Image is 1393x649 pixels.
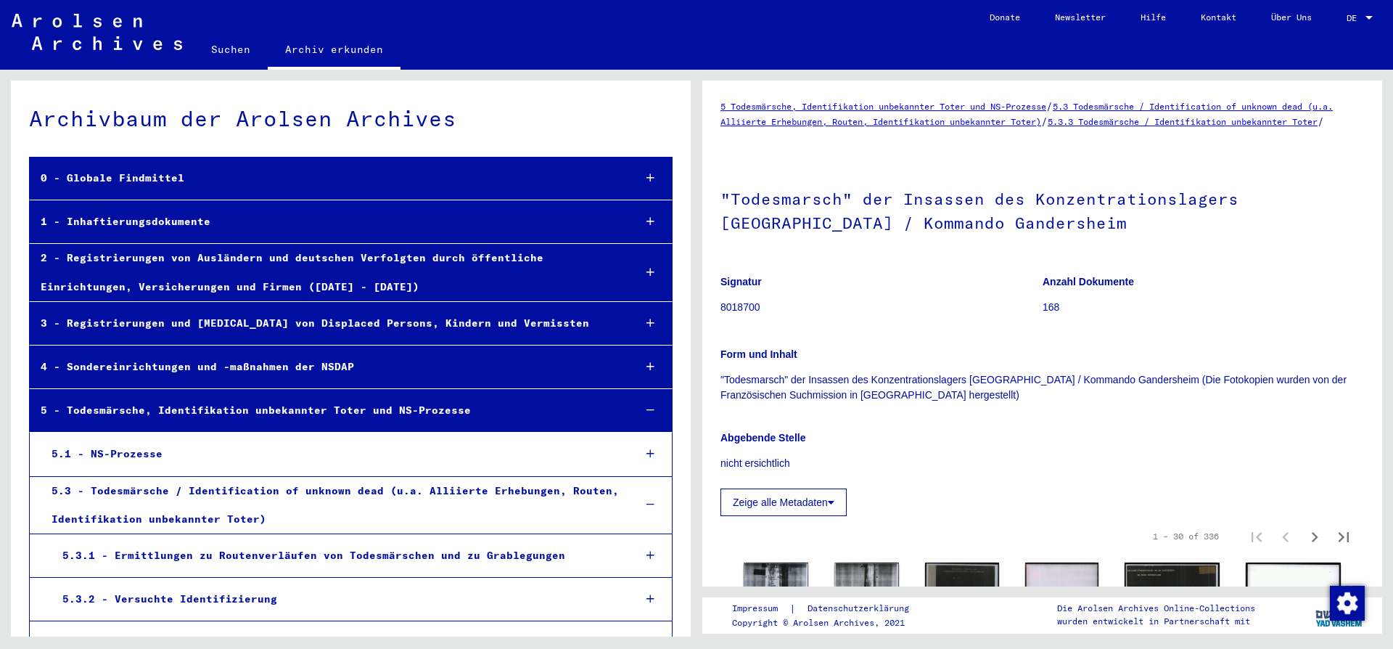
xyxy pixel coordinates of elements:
[1153,530,1219,543] div: 1 – 30 of 336
[30,353,622,381] div: 4 - Sondereinrichtungen und -maßnahmen der NSDAP
[744,563,808,609] img: 001.jpg
[268,32,400,70] a: Archiv erkunden
[732,601,926,616] div: |
[1329,522,1358,551] button: Last page
[1318,115,1324,128] span: /
[720,372,1364,403] p: "Todesmarsch" der Insassen des Konzentrationslagers [GEOGRAPHIC_DATA] / Kommando Gandersheim (Die...
[30,208,622,236] div: 1 - Inhaftierungsdokumente
[720,300,1042,315] p: 8018700
[30,309,622,338] div: 3 - Registrierungen und [MEDICAL_DATA] von Displaced Persons, Kindern und Vermissten
[1046,99,1053,113] span: /
[1271,522,1300,551] button: Previous page
[732,616,926,629] p: Copyright © Arolsen Archives, 2021
[30,244,622,301] div: 2 - Registrierungen von Ausländern und deutschen Verfolgten durch öffentliche Einrichtungen, Vers...
[52,542,622,570] div: 5.3.1 - Ermittlungen zu Routenverläufen von Todesmärschen und zu Grablegungen
[52,585,622,613] div: 5.3.2 - Versuchte Identifizierung
[12,14,182,50] img: Arolsen_neg.svg
[720,276,762,287] b: Signatur
[41,477,622,534] div: 5.3 - Todesmärsche / Identification of unknown dead (u.a. Alliierte Erhebungen, Routen, Identifik...
[30,164,622,192] div: 0 - Globale Findmittel
[1057,602,1255,615] p: Die Arolsen Archives Online-Collections
[834,563,899,609] img: 002.jpg
[1347,13,1363,23] span: DE
[720,432,805,444] b: Abgebende Stelle
[1043,276,1134,287] b: Anzahl Dokumente
[1043,300,1364,315] p: 168
[720,348,797,360] b: Form und Inhalt
[1300,522,1329,551] button: Next page
[30,396,622,425] div: 5 - Todesmärsche, Identifikation unbekannter Toter und NS-Prozesse
[194,32,268,67] a: Suchen
[720,166,1364,253] h1: "Todesmarsch" der Insassen des Konzentrationslagers [GEOGRAPHIC_DATA] / Kommando Gandersheim
[796,601,926,616] a: Datenschutzerklärung
[720,456,1364,471] p: nicht ersichtlich
[29,102,673,135] div: Archivbaum der Arolsen Archives
[1312,597,1367,633] img: yv_logo.png
[1057,615,1255,628] p: wurden entwickelt in Partnerschaft mit
[720,489,847,516] button: Zeige alle Metadaten
[1330,586,1365,621] img: Zustimmung ändern
[1048,116,1318,127] a: 5.3.3 Todesmärsche / Identifikation unbekannter Toter
[1242,522,1271,551] button: First page
[41,440,622,468] div: 5.1 - NS-Prozesse
[732,601,789,616] a: Impressum
[1041,115,1048,128] span: /
[720,101,1046,112] a: 5 Todesmärsche, Identifikation unbekannter Toter und NS-Prozesse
